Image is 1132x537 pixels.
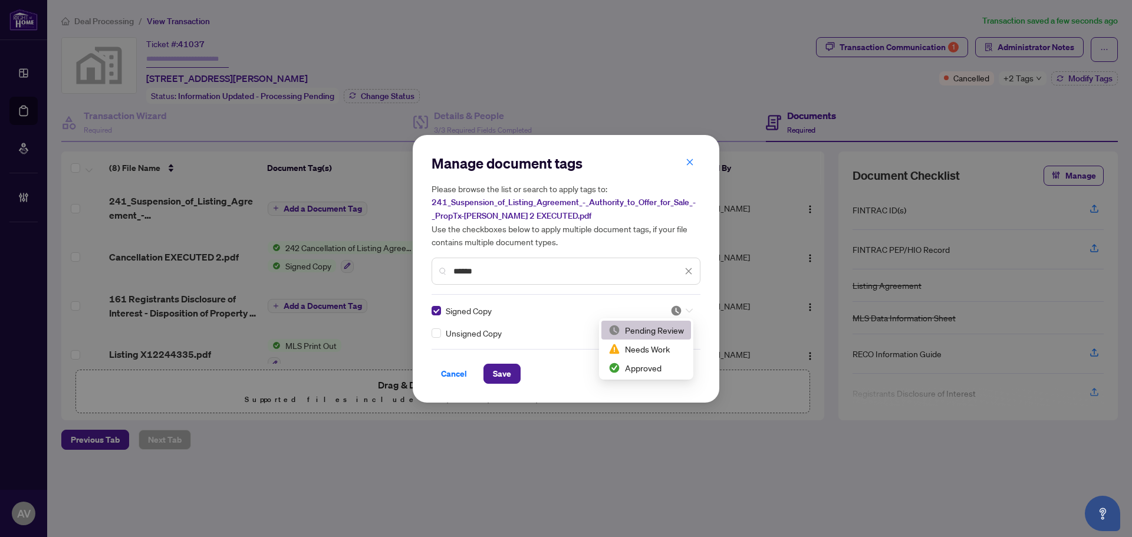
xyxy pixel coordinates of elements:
div: Pending Review [601,321,691,340]
img: status [608,324,620,336]
span: close [686,158,694,166]
span: Save [493,364,511,383]
button: Open asap [1085,496,1120,531]
span: Signed Copy [446,304,492,317]
img: status [608,343,620,355]
img: status [670,305,682,317]
h2: Manage document tags [432,154,700,173]
span: close [685,267,693,275]
span: Cancel [441,364,467,383]
span: Pending Review [670,305,693,317]
button: Save [483,364,521,384]
div: Approved [608,361,684,374]
img: status [608,362,620,374]
div: Needs Work [601,340,691,358]
span: 241_Suspension_of_Listing_Agreement_-_Authority_to_Offer_for_Sale_-_PropTx-[PERSON_NAME] 2 EXECUT... [432,197,696,221]
div: Approved [601,358,691,377]
div: Pending Review [608,324,684,337]
div: Needs Work [608,342,684,355]
h5: Please browse the list or search to apply tags to: Use the checkboxes below to apply multiple doc... [432,182,700,248]
span: Unsigned Copy [446,327,502,340]
button: Cancel [432,364,476,384]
